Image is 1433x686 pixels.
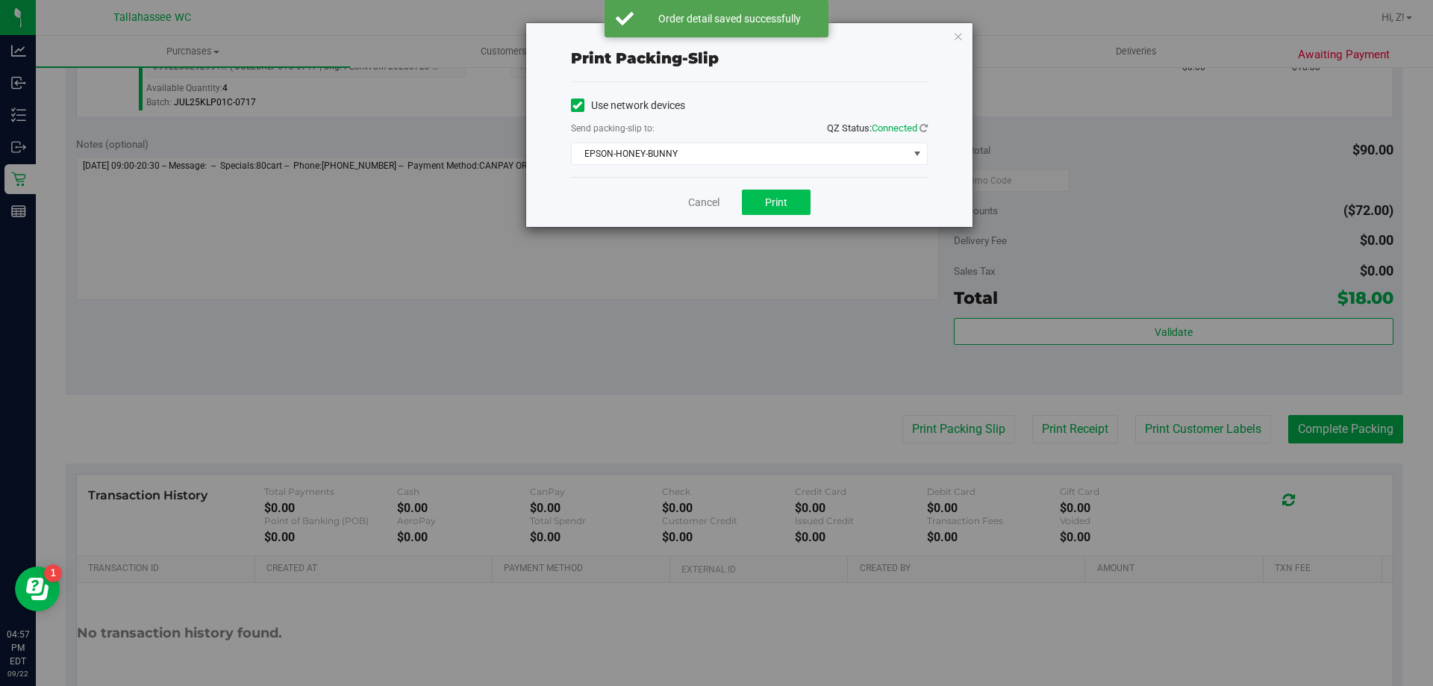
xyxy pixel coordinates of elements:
div: Order detail saved successfully [642,11,817,26]
iframe: Resource center unread badge [44,564,62,582]
span: Print packing-slip [571,49,719,67]
span: select [908,143,926,164]
span: QZ Status: [827,122,928,134]
span: EPSON-HONEY-BUNNY [572,143,908,164]
label: Send packing-slip to: [571,122,655,135]
label: Use network devices [571,98,685,113]
iframe: Resource center [15,567,60,611]
span: Connected [872,122,917,134]
button: Print [742,190,811,215]
a: Cancel [688,195,719,211]
span: Print [765,196,787,208]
